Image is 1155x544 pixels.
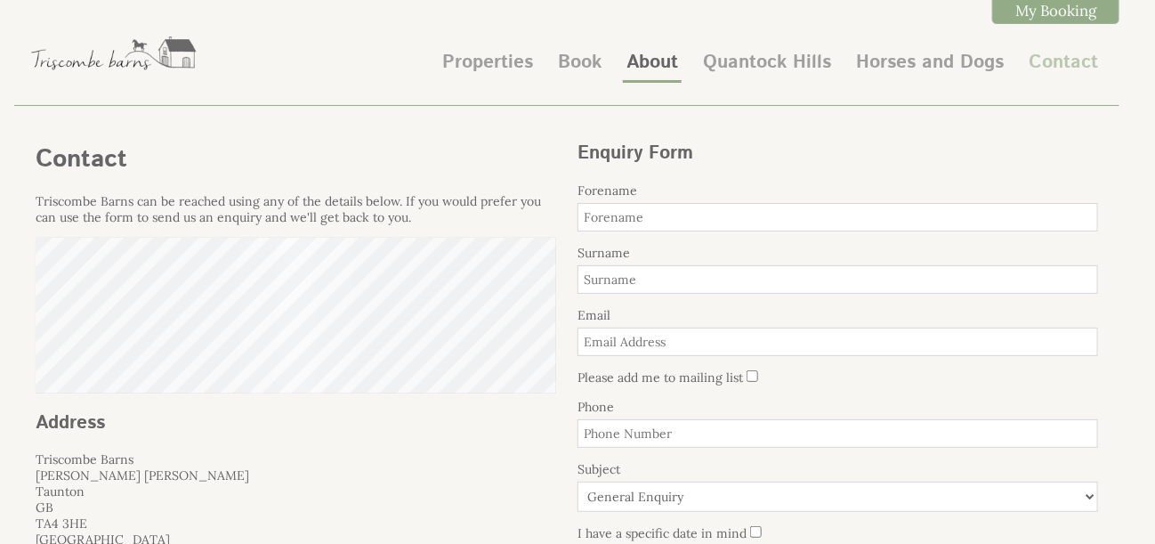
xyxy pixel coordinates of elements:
[577,307,1098,323] label: Email
[626,49,678,76] a: About
[36,410,556,436] h2: Address
[1029,49,1098,76] a: Contact
[577,461,1098,477] label: Subject
[442,49,533,76] a: Properties
[577,140,1098,166] h2: Enquiry Form
[577,245,1098,261] label: Surname
[577,369,743,386] label: Please add me to mailing list
[36,238,556,394] canvas: Map
[856,49,1004,76] a: Horses and Dogs
[577,399,1098,415] label: Phone
[577,419,1098,448] input: Phone Number
[577,203,1098,231] input: Forename
[577,525,747,541] label: I have a specific date in mind
[558,49,602,76] a: Book
[703,49,831,76] a: Quantock Hills
[577,328,1098,356] input: Email Address
[36,142,556,177] h1: Contact
[36,193,556,225] p: Triscombe Barns can be reached using any of the details below. If you would prefer you can use th...
[25,21,203,84] img: Triscombe Barns
[577,183,1098,199] label: Forename
[577,265,1098,294] input: Surname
